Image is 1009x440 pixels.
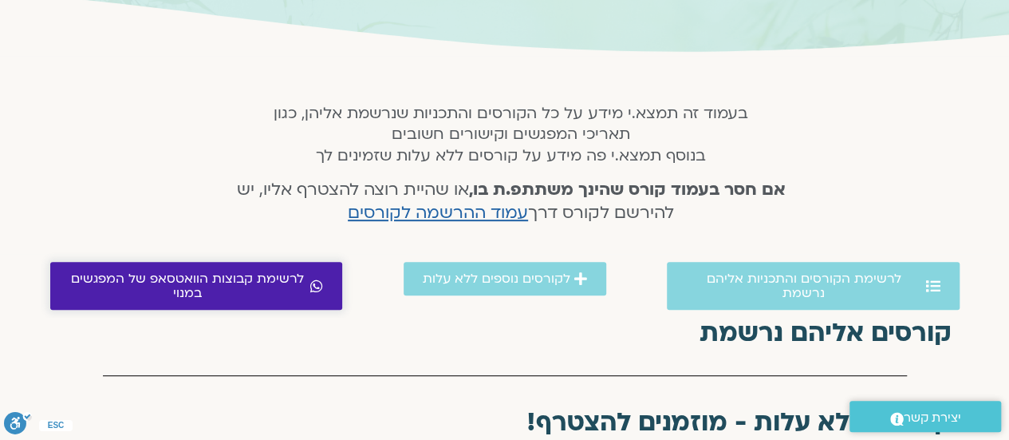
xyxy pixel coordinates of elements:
h4: או שהיית רוצה להצטרף אליו, יש להירשם לקורס דרך [215,179,806,225]
span: יצירת קשר [904,407,961,429]
span: לרשימת קבוצות הוואטסאפ של המפגשים במנוי [69,272,307,300]
span: לקורסים נוספים ללא עלות [423,272,570,286]
h2: קורסים אליהם נרשמת [58,319,952,347]
a: עמוד ההרשמה לקורסים [348,201,528,224]
strong: אם חסר בעמוד קורס שהינך משתתפ.ת בו, [469,178,786,201]
h2: קורסים ללא עלות - מוזמנים להצטרף! [58,408,952,437]
a: לרשימת הקורסים והתכניות אליהם נרשמת [667,262,960,310]
a: יצירת קשר [849,401,1001,432]
h5: בעמוד זה תמצא.י מידע על כל הקורסים והתכניות שנרשמת אליהן, כגון תאריכי המפגשים וקישורים חשובים בנו... [215,103,806,166]
a: לרשימת קבוצות הוואטסאפ של המפגשים במנוי [50,262,343,310]
a: לקורסים נוספים ללא עלות [404,262,606,295]
span: לרשימת הקורסים והתכניות אליהם נרשמת [686,272,922,300]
